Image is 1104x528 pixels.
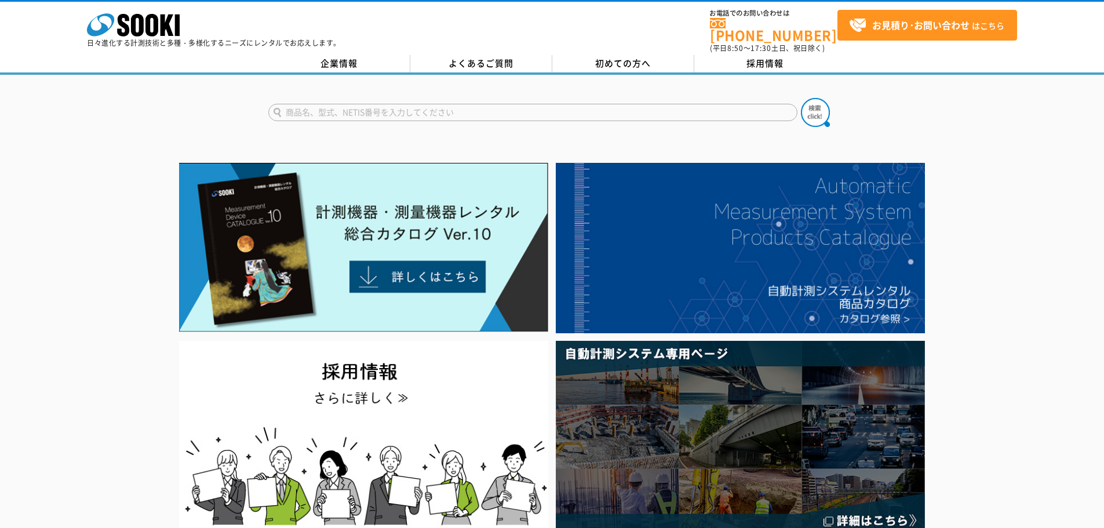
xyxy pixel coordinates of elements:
[87,39,341,46] p: 日々進化する計測技術と多種・多様化するニーズにレンタルでお応えします。
[268,104,797,121] input: 商品名、型式、NETIS番号を入力してください
[552,55,694,72] a: 初めての方へ
[750,43,771,53] span: 17:30
[710,10,837,17] span: お電話でのお問い合わせは
[710,18,837,42] a: [PHONE_NUMBER]
[410,55,552,72] a: よくあるご質問
[872,18,970,32] strong: お見積り･お問い合わせ
[801,98,830,127] img: btn_search.png
[694,55,836,72] a: 採用情報
[849,17,1004,34] span: はこちら
[595,57,651,70] span: 初めての方へ
[268,55,410,72] a: 企業情報
[556,163,925,333] img: 自動計測システムカタログ
[710,43,825,53] span: (平日 ～ 土日、祝日除く)
[179,163,548,332] img: Catalog Ver10
[837,10,1017,41] a: お見積り･お問い合わせはこちら
[727,43,744,53] span: 8:50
